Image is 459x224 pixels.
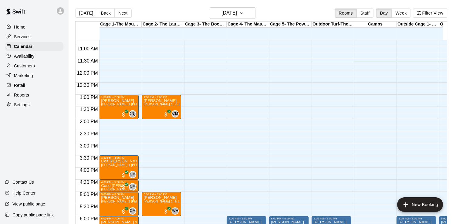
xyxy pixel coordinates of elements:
a: Retail [5,81,63,90]
div: 5:00 PM – 6:00 PM: Wyatt Hutchins [99,192,139,216]
a: Settings [5,100,63,109]
button: Next [114,8,131,18]
div: Outdoor Turf-The Yard [312,22,354,27]
div: Chad Massengale [129,183,136,190]
span: CM [172,111,178,117]
button: Staff [356,8,374,18]
div: 4:30 PM – 5:00 PM [101,181,137,184]
p: Help Center [12,190,35,196]
span: 1:30 PM [78,107,100,112]
span: Jeremy Almaguer [131,110,136,117]
div: Chad Massengale [171,110,179,117]
span: Chad Massengale [131,183,136,190]
p: Settings [14,102,30,108]
div: Cage 5- The Power Alley [269,22,312,27]
p: Services [14,34,31,40]
span: CM [130,184,136,190]
span: All customers have paid [120,209,127,215]
a: Customers [5,61,63,70]
span: [PERSON_NAME] 1 [PERSON_NAME] (hitting, fielding) [101,103,181,106]
div: Cage 2- The Launch Pad [142,22,184,27]
button: Filter View [413,8,447,18]
span: 2:30 PM [78,131,100,136]
h6: [DATE] [221,9,237,17]
span: 11:00 AM [76,46,100,51]
div: 5:00 PM – 6:00 PM [101,193,137,196]
span: WH [172,208,178,214]
div: Camps [354,22,397,27]
div: Cage 3- The Boom Box [184,22,227,27]
div: 3:30 PM – 4:30 PM [101,156,137,159]
span: [PERSON_NAME] 1 [PERSON_NAME] (pitching, hitting, catching or fielding) [101,200,211,203]
span: CM [130,208,136,214]
button: Week [391,8,410,18]
p: View public page [12,201,45,207]
div: Outside Cage 1- The Office [397,22,439,27]
span: 12:00 PM [76,70,99,76]
button: [DATE] [210,7,255,19]
span: [PERSON_NAME] 30 [PERSON_NAME] (pitching, hitting, catching or fielding) [101,188,213,191]
p: Availability [14,53,35,59]
div: Warren Hall [171,207,179,215]
span: All customers have paid [120,111,127,117]
span: [PERSON_NAME] 1 [PERSON_NAME] (pitching, hitting, catching or fielding) [143,103,254,106]
span: [PERSON_NAME] [117,111,149,117]
span: 5:30 PM [78,204,100,209]
button: Rooms [335,8,356,18]
span: [PERSON_NAME] 1 Hr Lesson [143,200,188,203]
div: Cage 1-The Mound Lab [99,22,142,27]
div: 6:00 PM – 8:00 PM [271,217,307,220]
div: 4:30 PM – 5:00 PM: Case Campbell [99,180,139,192]
p: Retail [14,82,25,88]
span: 3:00 PM [78,143,100,148]
span: All customers have paid [163,209,169,215]
span: 1:00 PM [78,95,100,100]
a: Calendar [5,42,63,51]
span: All customers have paid [163,111,169,117]
div: 6:00 PM – 7:00 PM [101,217,137,220]
p: Marketing [14,73,33,79]
span: Chad Massengale [131,207,136,215]
a: Availability [5,52,63,61]
a: Reports [5,90,63,100]
p: Home [14,24,25,30]
div: Chad Massengale [129,207,136,215]
span: Chad Massengale [131,171,136,178]
a: Services [5,32,63,41]
button: Day [376,8,392,18]
span: 11:30 AM [76,58,100,63]
p: Customers [14,63,35,69]
span: 2:00 PM [78,119,100,124]
div: 1:00 PM – 2:00 PM: Lilly Martinez [99,95,139,119]
span: All customers have paid [120,172,127,178]
a: Marketing [5,71,63,80]
span: 12:30 PM [76,83,99,88]
span: 6:00 PM [78,216,100,221]
p: Reports [14,92,29,98]
div: Cage 4- The Mash Zone [227,22,269,27]
div: 6:00 PM – 8:00 PM [398,217,434,220]
div: 6:00 PM – 8:00 PM [313,217,349,220]
div: 1:00 PM – 2:00 PM [101,96,137,99]
span: 5:00 PM [78,192,100,197]
button: [DATE] [75,8,97,18]
div: Jeremy Almaguer [129,110,136,117]
a: Home [5,22,63,32]
span: Chad Massengale [174,110,179,117]
div: 3:30 PM – 4:30 PM: Colt Maginn [99,155,139,180]
span: [PERSON_NAME] 1 [PERSON_NAME] (pitching, hitting, catching or fielding) [101,163,211,167]
div: 6:00 PM – 8:00 PM [228,217,264,220]
div: 1:00 PM – 2:00 PM: Samson Rodriguez [142,95,181,119]
span: 3:30 PM [78,155,100,161]
div: 5:00 PM – 6:00 PM [143,193,179,196]
span: CM [130,171,136,178]
button: Back [97,8,115,18]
